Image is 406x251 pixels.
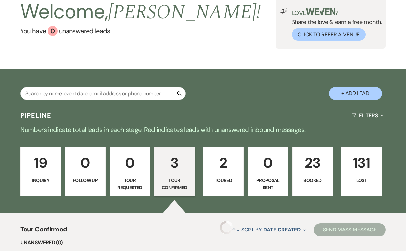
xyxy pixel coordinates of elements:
p: 131 [345,152,378,174]
p: Love ? [292,8,382,16]
h3: Pipeline [20,111,51,120]
input: Search by name, event date, email address or phone number [20,87,186,100]
button: Filters [349,107,385,124]
p: Booked [296,177,329,184]
a: 131Lost [341,147,382,196]
li: Unanswered (0) [20,238,385,247]
a: 0Follow Up [65,147,106,196]
span: Tour Confirmed [20,224,67,238]
p: Proposal Sent [252,177,284,191]
button: + Add Lead [329,87,382,100]
p: Tour Confirmed [158,177,191,191]
p: 2 [207,152,240,174]
a: 2Toured [203,147,244,196]
div: 0 [48,26,58,36]
img: loading spinner [220,221,233,234]
p: 0 [114,152,146,174]
a: 23Booked [292,147,333,196]
p: 3 [158,152,191,174]
button: Send Mass Message [314,223,386,236]
img: weven-logo-green.svg [306,8,336,15]
p: Inquiry [24,177,57,184]
p: Toured [207,177,240,184]
p: 19 [24,152,57,174]
p: Follow Up [69,177,101,184]
button: Click to Refer a Venue [292,28,366,41]
span: ↑↓ [232,226,240,233]
a: 0Tour Requested [110,147,150,196]
div: Share the love & earn a free month. [288,8,382,41]
a: 0Proposal Sent [248,147,288,196]
img: loud-speaker-illustration.svg [280,8,288,14]
a: 3Tour Confirmed [154,147,195,196]
a: 19Inquiry [20,147,61,196]
p: Lost [345,177,378,184]
p: Tour Requested [114,177,146,191]
button: Sort By Date Created [229,221,309,238]
a: You have 0 unanswered leads. [20,26,261,36]
span: Date Created [263,226,301,233]
p: 0 [252,152,284,174]
p: 0 [69,152,101,174]
p: 23 [296,152,329,174]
